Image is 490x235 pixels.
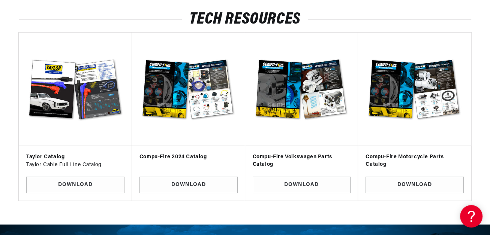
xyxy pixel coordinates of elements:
[19,12,471,27] h2: Tech resources
[366,40,464,138] img: Compu-Fire Motorcycle Parts Catalog
[253,153,351,168] h3: Compu-Fire Volkswagen Parts Catalog
[26,153,124,161] h3: Taylor Catalog
[26,161,124,169] p: Taylor Cable Full Line Catalog
[139,177,238,193] a: Download
[139,40,238,138] img: Compu-Fire 2024 Catalog
[366,153,464,168] h3: Compu-Fire Motorcycle Parts Catalog
[139,153,238,161] h3: Compu-Fire 2024 Catalog
[366,177,464,193] a: Download
[253,177,351,193] a: Download
[253,40,351,138] img: Compu-Fire Volkswagen Parts Catalog
[26,177,124,193] a: Download
[26,40,124,138] img: Taylor Catalog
